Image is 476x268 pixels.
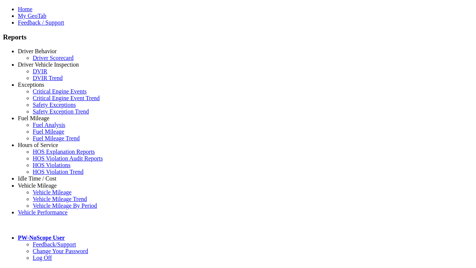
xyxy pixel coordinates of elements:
a: Critical Engine Events [33,88,87,95]
a: Hours of Service [18,142,58,148]
a: HOS Explanation Reports [33,149,95,155]
a: Vehicle Mileage Trend [33,196,87,202]
a: Safety Exceptions [33,102,76,108]
a: Fuel Mileage Trend [33,135,80,141]
a: Home [18,6,32,12]
a: HOS Violation Trend [33,169,84,175]
a: Change Your Password [33,248,88,254]
a: Fuel Mileage [33,128,64,135]
a: Critical Engine Event Trend [33,95,100,101]
a: HOS Violations [33,162,70,168]
a: Feedback / Support [18,19,64,26]
a: DVIR Trend [33,75,62,81]
a: Idle Time / Cost [18,175,57,182]
a: Driver Behavior [18,48,57,54]
a: Fuel Analysis [33,122,65,128]
a: Exceptions [18,82,44,88]
h3: Reports [3,33,473,41]
a: Driver Vehicle Inspection [18,61,79,68]
a: Vehicle Mileage [33,189,71,195]
a: Log Off [33,255,52,261]
a: Feedback/Support [33,241,76,248]
a: Vehicle Mileage [18,182,57,189]
a: PW-NoScope User [18,234,65,241]
a: My GeoTab [18,13,46,19]
a: Driver Scorecard [33,55,74,61]
a: HOS Violation Audit Reports [33,155,103,162]
a: Safety Exception Trend [33,108,89,115]
a: Fuel Mileage [18,115,49,121]
a: Vehicle Mileage By Period [33,202,97,209]
a: DVIR [33,68,47,74]
a: Vehicle Performance [18,209,68,216]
